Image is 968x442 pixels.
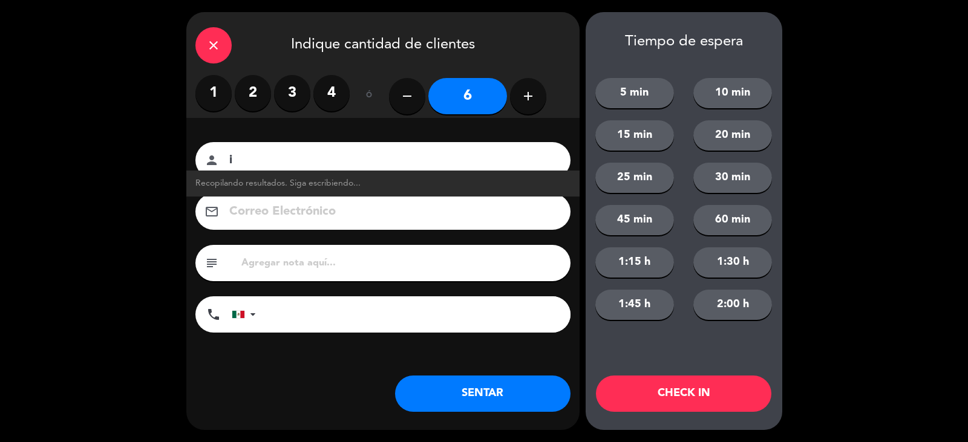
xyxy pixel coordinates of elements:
[350,75,389,117] div: ó
[240,255,561,271] input: Agregar nota aquí...
[595,205,674,235] button: 45 min
[595,163,674,193] button: 25 min
[206,38,221,53] i: close
[510,78,546,114] button: add
[228,201,555,223] input: Correo Electrónico
[595,78,674,108] button: 5 min
[235,75,271,111] label: 2
[400,89,414,103] i: remove
[596,375,771,412] button: CHECK IN
[204,153,219,167] i: person
[274,75,310,111] label: 3
[389,78,425,114] button: remove
[204,204,219,219] i: email
[693,78,772,108] button: 10 min
[186,12,580,75] div: Indique cantidad de clientes
[521,89,535,103] i: add
[232,297,260,332] div: Mexico (México): +52
[693,247,772,278] button: 1:30 h
[693,120,772,151] button: 20 min
[693,290,772,320] button: 2:00 h
[693,163,772,193] button: 30 min
[586,33,782,51] div: Tiempo de espera
[228,150,555,171] input: Nombre del cliente
[313,75,350,111] label: 4
[595,120,674,151] button: 15 min
[204,256,219,270] i: subject
[195,177,361,190] span: Recopilando resultados. Siga escribiendo...
[693,205,772,235] button: 60 min
[595,290,674,320] button: 1:45 h
[595,247,674,278] button: 1:15 h
[395,375,571,412] button: SENTAR
[206,307,221,322] i: phone
[195,75,232,111] label: 1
